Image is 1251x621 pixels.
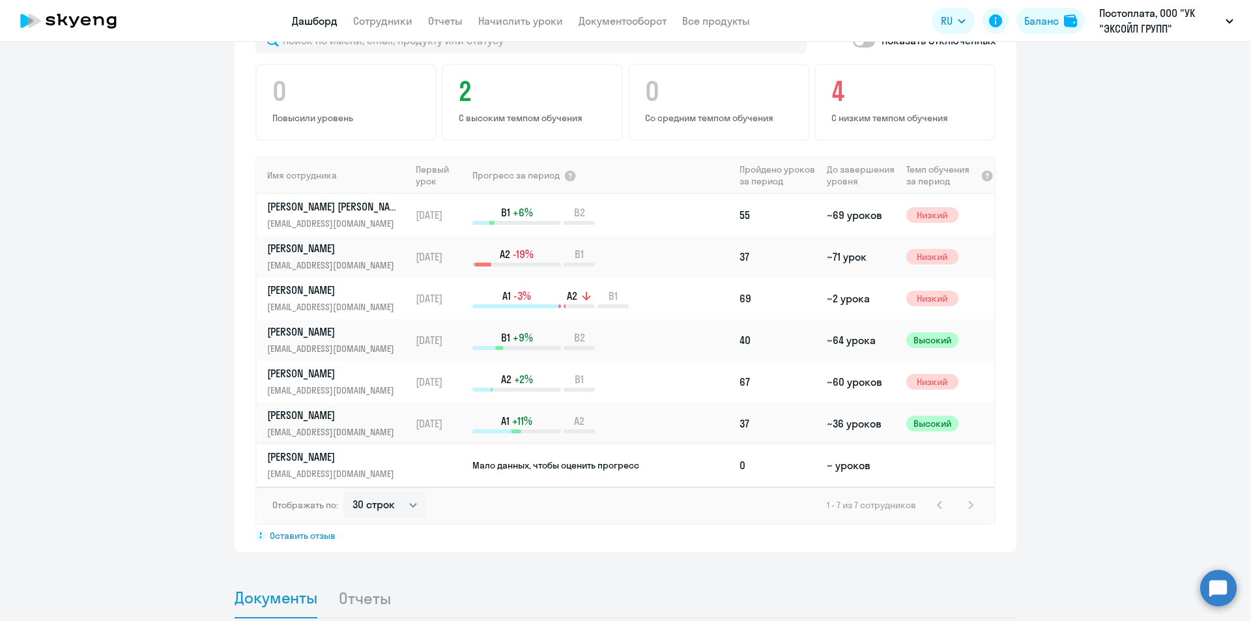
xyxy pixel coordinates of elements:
th: До завершения уровня [822,156,900,194]
td: ~36 уроков [822,403,900,444]
span: A2 [574,414,584,428]
td: [DATE] [410,319,471,361]
th: Пройдено уроков за период [734,156,822,194]
p: С низким темпом обучения [831,112,983,124]
span: RU [941,13,953,29]
h4: 2 [459,76,610,107]
a: Начислить уроки [478,14,563,27]
p: [EMAIL_ADDRESS][DOMAIN_NAME] [267,341,401,356]
th: Имя сотрудника [257,156,410,194]
span: +2% [514,372,533,386]
a: [PERSON_NAME][EMAIL_ADDRESS][DOMAIN_NAME] [267,366,410,397]
a: [PERSON_NAME][EMAIL_ADDRESS][DOMAIN_NAME] [267,241,410,272]
td: 37 [734,236,822,278]
a: [PERSON_NAME][EMAIL_ADDRESS][DOMAIN_NAME] [267,283,410,314]
td: [DATE] [410,361,471,403]
span: A2 [567,289,577,303]
p: [EMAIL_ADDRESS][DOMAIN_NAME] [267,258,401,272]
td: ~60 уроков [822,361,900,403]
img: balance [1064,14,1077,27]
span: +6% [513,205,533,220]
td: [DATE] [410,278,471,319]
td: 67 [734,361,822,403]
span: B2 [574,205,585,220]
a: [PERSON_NAME] [PERSON_NAME][EMAIL_ADDRESS][DOMAIN_NAME] [267,199,410,231]
span: B2 [574,330,585,345]
span: -3% [513,289,531,303]
span: Отображать по: [272,499,338,511]
span: +11% [512,414,532,428]
p: [PERSON_NAME] [267,408,401,422]
p: [EMAIL_ADDRESS][DOMAIN_NAME] [267,467,401,481]
td: ~2 урока [822,278,900,319]
span: Высокий [906,332,958,348]
p: [PERSON_NAME] [267,325,401,339]
td: 37 [734,403,822,444]
span: A2 [500,247,510,261]
ul: Tabs [235,578,1016,618]
a: Дашборд [292,14,338,27]
h4: 4 [831,76,983,107]
td: 69 [734,278,822,319]
td: [DATE] [410,403,471,444]
span: A1 [502,289,511,303]
td: 0 [734,444,822,486]
td: 55 [734,194,822,236]
span: B1 [575,247,584,261]
button: Постоплата, ООО "УК "ЭКСОЙЛ ГРУПП" [1093,5,1240,36]
button: Балансbalance [1016,8,1085,34]
p: С высоким темпом обучения [459,112,610,124]
p: [PERSON_NAME] [267,283,401,297]
a: [PERSON_NAME][EMAIL_ADDRESS][DOMAIN_NAME] [267,408,410,439]
p: [PERSON_NAME] [PERSON_NAME] [267,199,401,214]
th: Первый урок [410,156,471,194]
td: [DATE] [410,194,471,236]
a: [PERSON_NAME][EMAIL_ADDRESS][DOMAIN_NAME] [267,450,410,481]
span: Низкий [906,249,958,265]
span: B1 [609,289,618,303]
span: Низкий [906,374,958,390]
div: Баланс [1024,13,1059,29]
p: [EMAIL_ADDRESS][DOMAIN_NAME] [267,383,401,397]
span: Документы [235,588,317,607]
span: Оставить отзыв [270,530,336,542]
a: [PERSON_NAME][EMAIL_ADDRESS][DOMAIN_NAME] [267,325,410,356]
a: Все продукты [682,14,750,27]
a: Документооборот [579,14,667,27]
span: Низкий [906,207,958,223]
span: Прогресс за период [472,169,560,181]
a: Отчеты [428,14,463,27]
p: [EMAIL_ADDRESS][DOMAIN_NAME] [267,300,401,314]
span: B1 [501,205,510,220]
span: -19% [513,247,534,261]
span: Высокий [906,416,958,431]
td: ~ уроков [822,444,900,486]
span: 1 - 7 из 7 сотрудников [827,499,916,511]
p: [PERSON_NAME] [267,366,401,381]
span: Мало данных, чтобы оценить прогресс [472,459,639,471]
td: [DATE] [410,236,471,278]
a: Сотрудники [353,14,412,27]
td: ~64 урока [822,319,900,361]
span: Низкий [906,291,958,306]
p: [PERSON_NAME] [267,241,401,255]
span: A1 [501,414,510,428]
p: [PERSON_NAME] [267,450,401,464]
p: [EMAIL_ADDRESS][DOMAIN_NAME] [267,425,401,439]
span: +9% [513,330,533,345]
span: B1 [501,330,510,345]
td: 40 [734,319,822,361]
p: Постоплата, ООО "УК "ЭКСОЙЛ ГРУПП" [1099,5,1220,36]
span: A2 [501,372,511,386]
span: B1 [575,372,584,386]
td: ~71 урок [822,236,900,278]
span: Темп обучения за период [906,164,977,187]
td: ~69 уроков [822,194,900,236]
p: [EMAIL_ADDRESS][DOMAIN_NAME] [267,216,401,231]
button: RU [932,8,975,34]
